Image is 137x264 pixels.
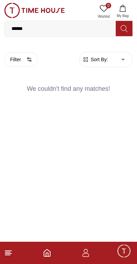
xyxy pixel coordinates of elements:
img: ... [4,3,65,18]
span: 0 [106,3,111,8]
button: My Bag [113,3,133,21]
span: Sort By: [89,56,108,63]
span: Wishlist [95,14,113,19]
div: We couldn't find any matches! [4,75,133,105]
div: Chat Widget [116,243,132,259]
button: Sort By: [82,56,108,63]
a: 0Wishlist [95,3,113,21]
span: My Bag [114,13,131,18]
a: Home [43,249,51,257]
button: Filter [4,52,38,67]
